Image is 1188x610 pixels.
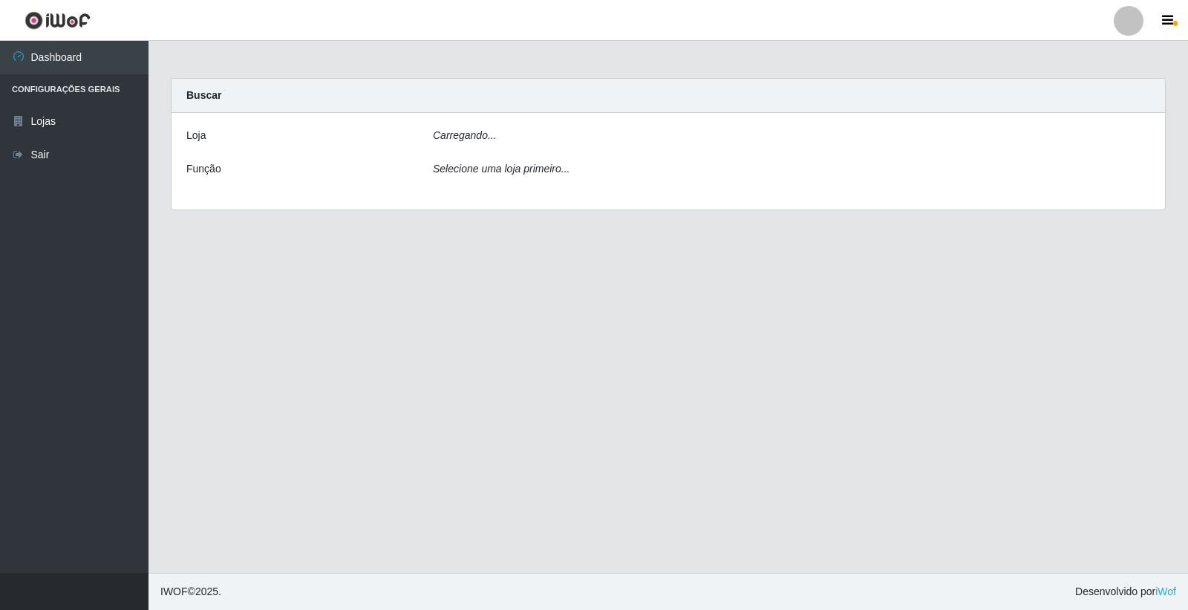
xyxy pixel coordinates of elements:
[160,584,221,600] span: © 2025 .
[186,161,221,177] label: Função
[160,585,188,597] span: IWOF
[186,89,221,101] strong: Buscar
[433,129,497,141] i: Carregando...
[25,11,91,30] img: CoreUI Logo
[1155,585,1176,597] a: iWof
[1075,584,1176,600] span: Desenvolvido por
[433,163,569,175] i: Selecione uma loja primeiro...
[186,128,206,143] label: Loja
